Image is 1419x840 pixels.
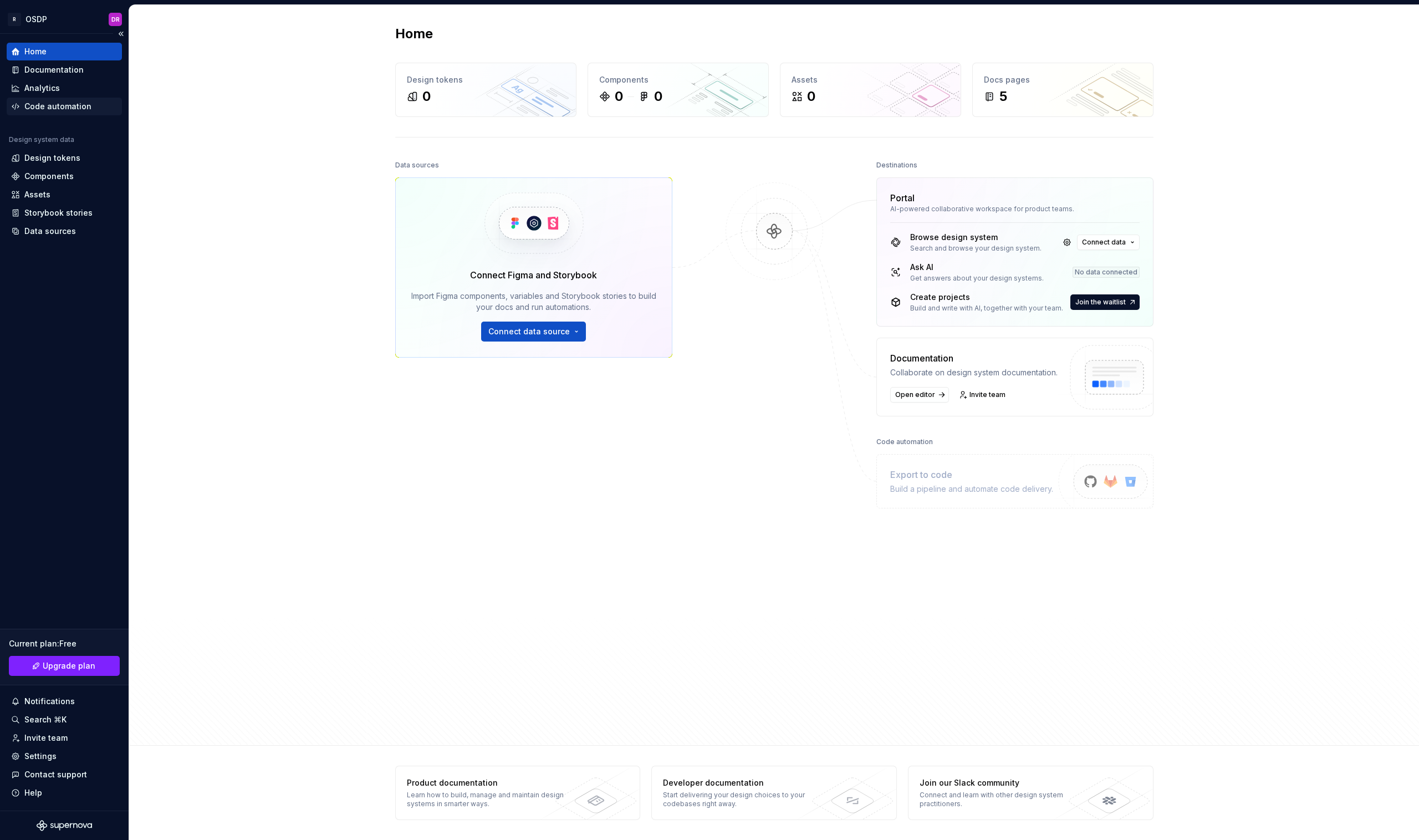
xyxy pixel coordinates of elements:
[599,74,757,85] div: Components
[1075,298,1126,307] span: Join the waitlist
[1070,294,1140,310] button: Join the waitlist
[972,63,1153,117] a: Docs pages5
[43,660,95,671] span: Upgrade plan
[9,656,120,676] button: Upgrade plan
[488,326,570,337] span: Connect data source
[7,43,122,60] a: Home
[807,88,815,105] div: 0
[1077,235,1140,250] button: Connect data
[1073,267,1140,278] div: No data connected
[969,390,1005,399] span: Invite team
[663,791,824,808] div: Start delivering your design choices to your codebases right away.
[37,820,92,831] svg: Supernova Logo
[910,262,1044,273] div: Ask AI
[908,766,1153,820] a: Join our Slack communityConnect and learn with other design system practitioners.
[111,15,120,24] div: DR
[24,171,74,182] div: Components
[24,787,42,798] div: Help
[890,191,915,205] div: Portal
[910,232,1042,243] div: Browse design system
[24,714,67,725] div: Search ⌘K
[7,149,122,167] a: Design tokens
[615,88,623,105] div: 0
[7,204,122,222] a: Storybook stories
[890,352,1058,365] div: Documentation
[651,766,897,820] a: Developer documentationStart delivering your design choices to your codebases right away.
[411,291,656,313] div: Import Figma components, variables and Storybook stories to build your docs and run automations.
[7,79,122,97] a: Analytics
[407,777,568,788] div: Product documentation
[588,63,769,117] a: Components00
[910,292,1063,303] div: Create projects
[24,152,80,164] div: Design tokens
[24,696,75,707] div: Notifications
[7,222,122,240] a: Data sources
[1082,238,1126,247] span: Connect data
[7,747,122,765] a: Settings
[956,387,1010,403] a: Invite team
[7,61,122,79] a: Documentation
[24,732,68,744] div: Invite team
[920,791,1081,808] div: Connect and learn with other design system practitioners.
[876,434,933,450] div: Code automation
[920,777,1081,788] div: Join our Slack community
[7,711,122,729] button: Search ⌘K
[9,135,74,144] div: Design system data
[407,791,568,808] div: Learn how to build, manage and maintain design systems in smarter ways.
[890,468,1053,481] div: Export to code
[890,387,949,403] a: Open editor
[24,207,93,218] div: Storybook stories
[8,13,21,26] div: R
[24,751,57,762] div: Settings
[792,74,950,85] div: Assets
[407,74,565,85] div: Design tokens
[2,7,126,31] button: ROSDPDR
[895,390,935,399] span: Open editor
[9,638,120,649] div: Current plan : Free
[890,483,1053,495] div: Build a pipeline and automate code delivery.
[7,784,122,802] button: Help
[24,83,60,94] div: Analytics
[7,766,122,783] button: Contact support
[24,101,91,112] div: Code automation
[7,693,122,710] button: Notifications
[7,167,122,185] a: Components
[890,205,1140,213] div: AI-powered collaborative workspace for product teams.
[910,274,1044,283] div: Get answers about your design systems.
[910,304,1063,313] div: Build and write with AI, together with your team.
[24,769,87,780] div: Contact support
[7,729,122,747] a: Invite team
[395,63,576,117] a: Design tokens0
[422,88,431,105] div: 0
[25,14,47,25] div: OSDP
[890,367,1058,378] div: Collaborate on design system documentation.
[24,189,50,200] div: Assets
[24,46,47,57] div: Home
[984,74,1142,85] div: Docs pages
[395,25,433,43] h2: Home
[395,766,641,820] a: Product documentationLearn how to build, manage and maintain design systems in smarter ways.
[7,186,122,203] a: Assets
[876,157,917,173] div: Destinations
[654,88,662,105] div: 0
[7,98,122,115] a: Code automation
[24,226,76,237] div: Data sources
[663,777,824,788] div: Developer documentation
[999,88,1007,105] div: 5
[910,244,1042,253] div: Search and browse your design system.
[113,26,129,42] button: Collapse sidebar
[24,64,84,75] div: Documentation
[395,157,439,173] div: Data sources
[470,268,597,282] div: Connect Figma and Storybook
[481,322,586,342] button: Connect data source
[780,63,961,117] a: Assets0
